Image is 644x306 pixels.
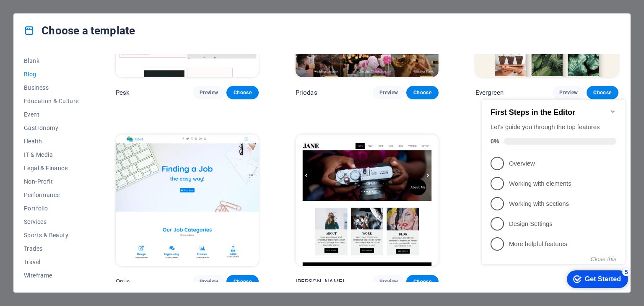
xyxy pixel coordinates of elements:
span: Education & Culture [24,98,79,104]
span: Choose [233,89,252,96]
button: Choose [406,275,438,288]
span: Performance [24,192,79,198]
span: Non-Profit [24,178,79,185]
span: Travel [24,259,79,265]
button: Trades [24,242,79,255]
p: Evergreen [475,88,504,97]
button: Choose [406,86,438,99]
span: Choose [413,278,431,285]
button: Close this [112,169,138,175]
span: 0% [12,51,25,57]
button: Preview [553,86,584,99]
p: Overview [30,72,131,81]
button: Preview [373,275,405,288]
span: Preview [379,278,398,285]
button: Choose [587,86,618,99]
div: 5 [143,181,152,189]
button: Health [24,135,79,148]
button: Blank [24,54,79,67]
div: Get Started [106,188,142,196]
span: Blog [24,71,79,78]
p: [PERSON_NAME] [296,277,345,286]
button: Blog [24,67,79,81]
button: Services [24,215,79,228]
li: Working with elements [3,86,146,106]
div: Get Started 5 items remaining, 0% complete [88,183,149,201]
li: Overview [3,66,146,86]
button: Preview [193,86,225,99]
button: Sports & Beauty [24,228,79,242]
span: Preview [200,89,218,96]
span: Gastronomy [24,124,79,131]
button: Education & Culture [24,94,79,108]
button: Gastronomy [24,121,79,135]
span: Sports & Beauty [24,232,79,239]
p: Design Settings [30,132,131,141]
h2: First Steps in the Editor [12,21,138,30]
span: Legal & Finance [24,165,79,171]
button: Preview [193,275,225,288]
button: IT & Media [24,148,79,161]
p: Working with elements [30,92,131,101]
span: Preview [379,89,398,96]
li: More helpful features [3,147,146,167]
button: Travel [24,255,79,269]
button: Non-Profit [24,175,79,188]
span: Choose [413,89,431,96]
button: Business [24,81,79,94]
p: Working with sections [30,112,131,121]
button: Event [24,108,79,121]
span: Portfolio [24,205,79,212]
img: Opus [116,135,259,266]
p: Priodas [296,88,317,97]
button: Choose [226,275,258,288]
span: Health [24,138,79,145]
button: Performance [24,188,79,202]
span: Choose [233,278,252,285]
button: Wireframe [24,269,79,282]
li: Working with sections [3,106,146,127]
span: Business [24,84,79,91]
span: Blank [24,57,79,64]
span: Services [24,218,79,225]
button: Legal & Finance [24,161,79,175]
button: Portfolio [24,202,79,215]
p: Pesk [116,88,130,97]
span: Event [24,111,79,118]
div: Minimize checklist [131,21,138,28]
button: Choose [226,86,258,99]
li: Design Settings [3,127,146,147]
span: Trades [24,245,79,252]
div: Let's guide you through the top features [12,36,138,44]
button: Preview [373,86,405,99]
span: IT & Media [24,151,79,158]
img: Jane [296,135,439,266]
span: Wireframe [24,272,79,279]
h4: Choose a template [24,24,135,37]
p: Opus [116,277,130,286]
p: More helpful features [30,153,131,161]
span: Preview [200,278,218,285]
